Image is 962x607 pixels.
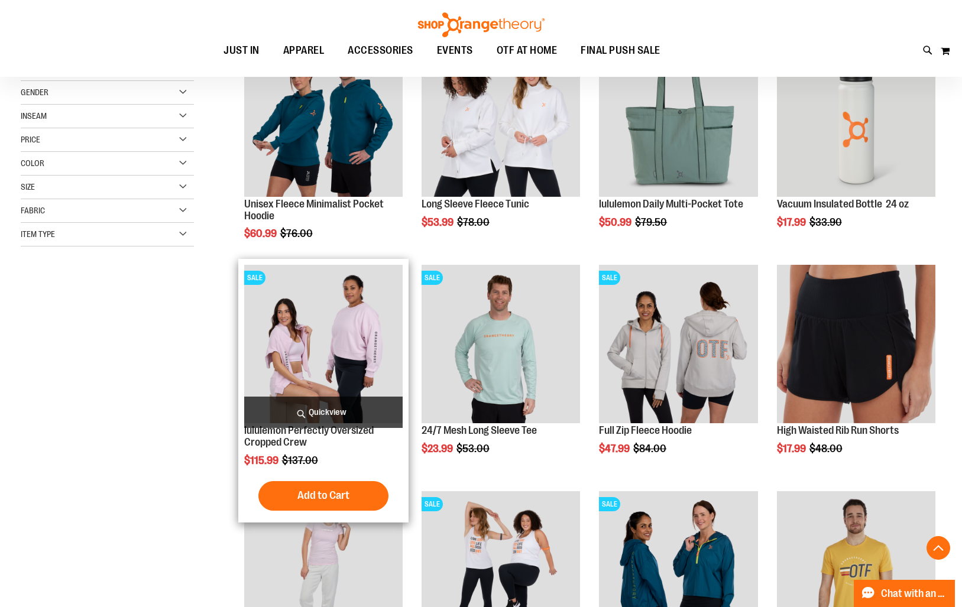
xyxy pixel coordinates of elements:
span: $50.99 [599,216,633,228]
span: Size [21,182,35,191]
a: Main Image of 1457095SALE [422,265,580,425]
span: Inseam [21,111,47,121]
div: product [238,32,409,270]
span: JUST IN [224,37,260,64]
span: Fabric [21,206,45,215]
span: $76.00 [280,228,315,239]
div: product [416,259,586,485]
img: lululemon Perfectly Oversized Cropped Crew [244,265,403,423]
div: product [238,259,409,522]
span: Price [21,135,40,144]
img: lululemon Daily Multi-Pocket Tote [599,38,757,196]
div: product [416,32,586,258]
span: $17.99 [777,443,808,455]
span: $60.99 [244,228,278,239]
a: Main Image of 1457091SALE [599,265,757,425]
span: EVENTS [437,37,473,64]
a: Unisex Fleece Minimalist Pocket Hoodie [244,38,403,198]
span: $48.00 [809,443,844,455]
span: SALE [599,271,620,285]
span: SALE [244,271,265,285]
span: $33.90 [809,216,844,228]
a: Full Zip Fleece Hoodie [599,424,692,436]
span: SALE [422,497,443,511]
span: SALE [599,497,620,511]
img: Shop Orangetheory [416,12,546,37]
span: Add to Cart [297,489,349,502]
span: $23.99 [422,443,455,455]
span: Item Type [21,229,55,239]
span: FINAL PUSH SALE [581,37,660,64]
div: product [771,259,941,485]
a: High Waisted Rib Run Shorts [777,265,935,425]
a: High Waisted Rib Run Shorts [777,424,899,436]
button: Add to Cart [258,481,388,511]
a: lululemon Daily Multi-Pocket ToteSALE [599,38,757,198]
span: Chat with an Expert [881,588,948,599]
img: Vacuum Insulated Bottle 24 oz [777,38,935,196]
a: Unisex Fleece Minimalist Pocket Hoodie [244,198,384,222]
span: $53.00 [456,443,491,455]
div: product [593,32,763,258]
span: Color [21,158,44,168]
a: Vacuum Insulated Bottle 24 ozSALE [777,38,935,198]
div: product [593,259,763,485]
span: $53.99 [422,216,455,228]
span: ACCESSORIES [348,37,413,64]
a: lululemon Daily Multi-Pocket Tote [599,198,743,210]
span: $84.00 [633,443,668,455]
span: $137.00 [282,455,320,466]
span: $78.00 [457,216,491,228]
img: Main Image of 1457095 [422,265,580,423]
a: Product image for Fleece Long SleeveSALE [422,38,580,198]
img: High Waisted Rib Run Shorts [777,265,935,423]
button: Chat with an Expert [854,580,955,607]
span: $17.99 [777,216,808,228]
a: Long Sleeve Fleece Tunic [422,198,529,210]
img: Unisex Fleece Minimalist Pocket Hoodie [244,38,403,196]
button: Back To Top [927,536,950,560]
img: Main Image of 1457091 [599,265,757,423]
a: 24/7 Mesh Long Sleeve Tee [422,424,537,436]
span: APPAREL [283,37,325,64]
img: Product image for Fleece Long Sleeve [422,38,580,196]
span: Gender [21,87,48,97]
span: $47.99 [599,443,631,455]
a: Quickview [244,397,403,428]
span: $79.50 [635,216,669,228]
a: Vacuum Insulated Bottle 24 oz [777,198,909,210]
span: SALE [422,271,443,285]
span: OTF AT HOME [497,37,558,64]
div: product [771,32,941,258]
span: $115.99 [244,455,280,466]
a: lululemon Perfectly Oversized Cropped CrewSALE [244,265,403,425]
a: lululemon Perfectly Oversized Cropped Crew [244,424,374,448]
